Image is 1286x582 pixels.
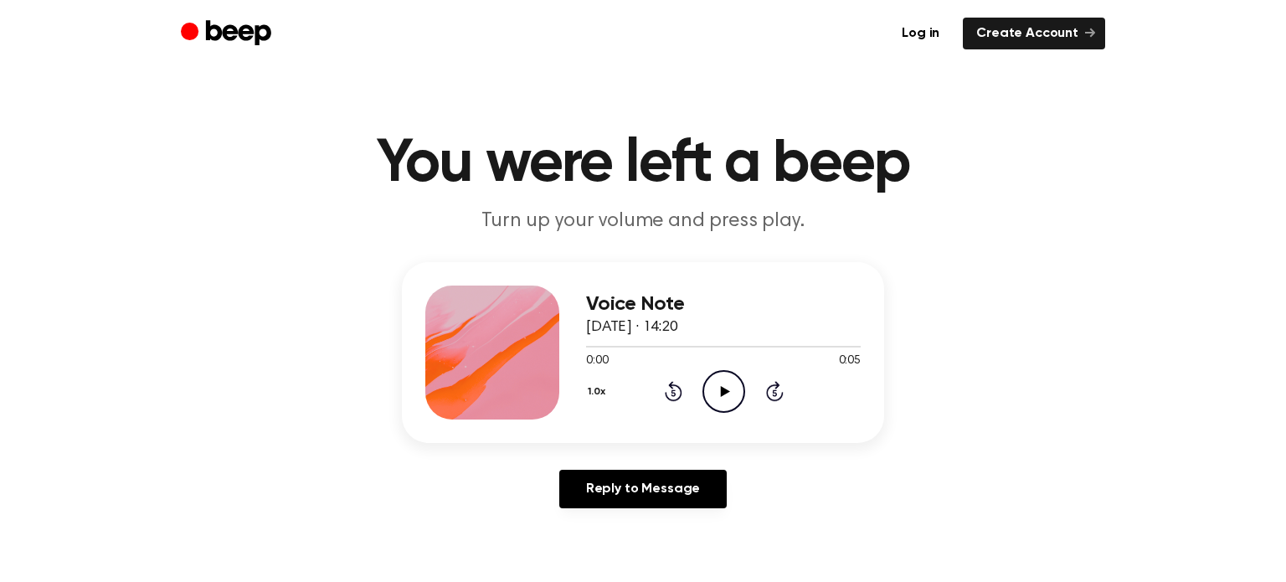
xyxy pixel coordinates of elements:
span: 0:00 [586,353,608,370]
span: [DATE] · 14:20 [586,320,678,335]
a: Reply to Message [559,470,727,508]
a: Log in [888,18,953,49]
a: Beep [181,18,275,50]
span: 0:05 [839,353,861,370]
a: Create Account [963,18,1105,49]
button: 1.0x [586,378,612,406]
h1: You were left a beep [214,134,1072,194]
h3: Voice Note [586,293,861,316]
p: Turn up your volume and press play. [321,208,964,235]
